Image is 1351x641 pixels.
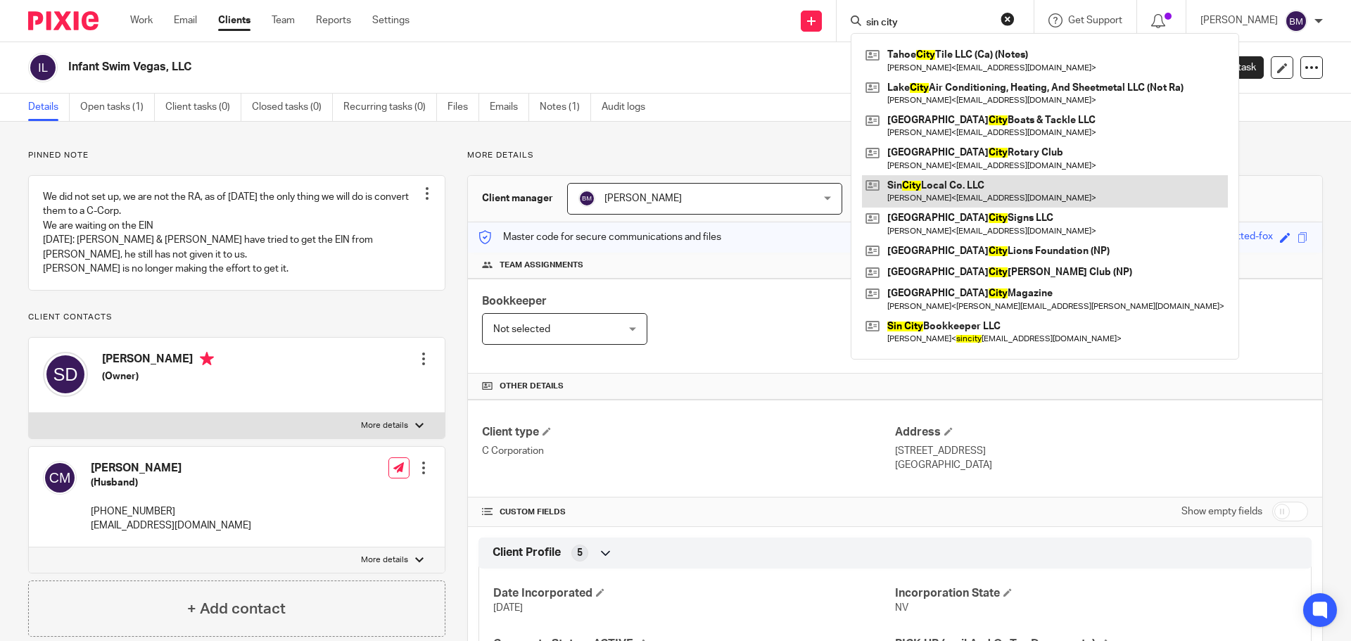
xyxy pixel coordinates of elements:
[343,94,437,121] a: Recurring tasks (0)
[895,603,908,613] span: NV
[1068,15,1122,25] span: Get Support
[493,603,523,613] span: [DATE]
[91,519,251,533] p: [EMAIL_ADDRESS][DOMAIN_NAME]
[102,369,214,383] h5: (Owner)
[316,13,351,27] a: Reports
[1285,10,1307,32] img: svg%3E
[1181,504,1262,519] label: Show empty fields
[895,586,1297,601] h4: Incorporation State
[80,94,155,121] a: Open tasks (1)
[91,476,251,490] h5: (Husband)
[91,504,251,519] p: [PHONE_NUMBER]
[361,554,408,566] p: More details
[43,461,77,495] img: svg%3E
[478,230,721,244] p: Master code for secure communications and files
[482,507,895,518] h4: CUSTOM FIELDS
[578,190,595,207] img: svg%3E
[272,13,295,27] a: Team
[482,296,547,307] span: Bookkeeper
[577,546,583,560] span: 5
[604,193,682,203] span: [PERSON_NAME]
[28,53,58,82] img: svg%3E
[482,444,895,458] p: C Corporation
[252,94,333,121] a: Closed tasks (0)
[165,94,241,121] a: Client tasks (0)
[895,425,1308,440] h4: Address
[28,150,445,161] p: Pinned note
[482,425,895,440] h4: Client type
[43,352,88,397] img: svg%3E
[448,94,479,121] a: Files
[91,461,251,476] h4: [PERSON_NAME]
[1200,13,1278,27] p: [PERSON_NAME]
[200,352,214,366] i: Primary
[467,150,1323,161] p: More details
[174,13,197,27] a: Email
[187,598,286,620] h4: + Add contact
[540,94,591,121] a: Notes (1)
[490,94,529,121] a: Emails
[602,94,656,121] a: Audit logs
[28,11,99,30] img: Pixie
[493,545,561,560] span: Client Profile
[218,13,250,27] a: Clients
[361,420,408,431] p: More details
[895,444,1308,458] p: [STREET_ADDRESS]
[372,13,410,27] a: Settings
[130,13,153,27] a: Work
[1001,12,1015,26] button: Clear
[28,312,445,323] p: Client contacts
[482,191,553,205] h3: Client manager
[28,94,70,121] a: Details
[500,381,564,392] span: Other details
[102,352,214,369] h4: [PERSON_NAME]
[895,458,1308,472] p: [GEOGRAPHIC_DATA]
[68,60,942,75] h2: Infant Swim Vegas, LLC
[493,324,550,334] span: Not selected
[500,260,583,271] span: Team assignments
[865,17,991,30] input: Search
[493,586,895,601] h4: Date Incorporated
